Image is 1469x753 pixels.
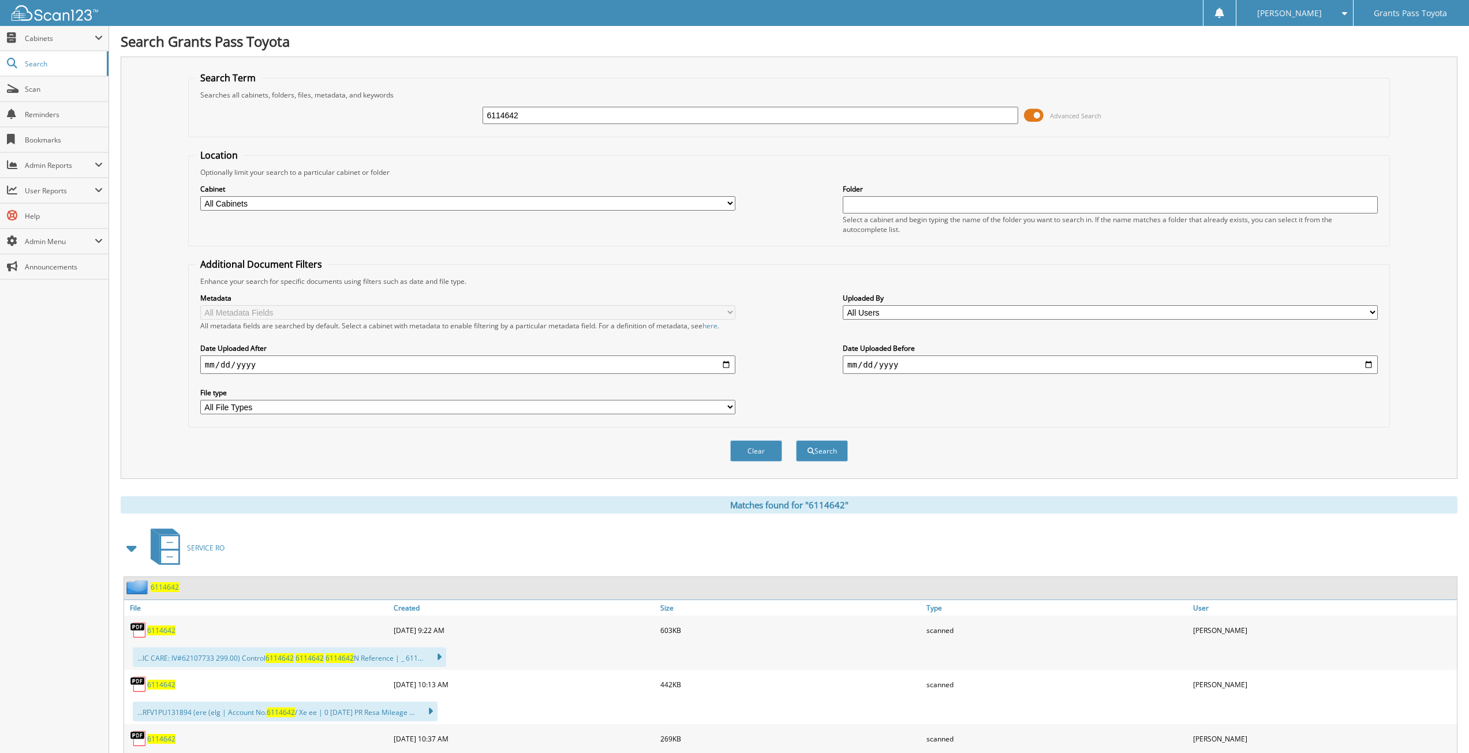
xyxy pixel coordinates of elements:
[1190,673,1457,696] div: [PERSON_NAME]
[130,730,147,747] img: PDF.png
[924,673,1190,696] div: scanned
[130,676,147,693] img: PDF.png
[25,211,103,221] span: Help
[195,149,244,162] legend: Location
[843,293,1378,303] label: Uploaded By
[126,580,151,594] img: folder2.png
[796,440,848,462] button: Search
[326,653,354,663] span: 6114642
[195,72,261,84] legend: Search Term
[296,653,324,663] span: 6114642
[843,215,1378,234] div: Select a cabinet and begin typing the name of the folder you want to search in. If the name match...
[12,5,98,21] img: scan123-logo-white.svg
[924,619,1190,642] div: scanned
[1190,600,1457,616] a: User
[200,388,735,398] label: File type
[200,355,735,374] input: start
[25,84,103,94] span: Scan
[133,647,446,667] div: ...IC CARE: IV#62107733 299.00) Control N Reference | _ 611...
[25,110,103,119] span: Reminders
[1257,10,1322,17] span: [PERSON_NAME]
[25,237,95,246] span: Admin Menu
[843,343,1378,353] label: Date Uploaded Before
[1050,111,1101,120] span: Advanced Search
[25,59,101,69] span: Search
[25,160,95,170] span: Admin Reports
[657,600,924,616] a: Size
[144,525,225,571] a: SERVICE RO
[147,625,175,635] a: 6114642
[151,582,179,592] a: 6114642
[1190,619,1457,642] div: [PERSON_NAME]
[843,184,1378,194] label: Folder
[843,355,1378,374] input: end
[730,440,782,462] button: Clear
[657,619,924,642] div: 603KB
[924,727,1190,750] div: scanned
[25,262,103,272] span: Announcements
[195,276,1384,286] div: Enhance your search for specific documents using filters such as date and file type.
[657,727,924,750] div: 269KB
[266,653,294,663] span: 6114642
[121,496,1457,514] div: Matches found for "6114642"
[147,734,175,744] a: 6114642
[147,680,175,690] a: 6114642
[25,186,95,196] span: User Reports
[195,90,1384,100] div: Searches all cabinets, folders, files, metadata, and keywords
[195,258,328,271] legend: Additional Document Filters
[121,32,1457,51] h1: Search Grants Pass Toyota
[187,543,225,553] span: SERVICE RO
[200,321,735,331] div: All metadata fields are searched by default. Select a cabinet with metadata to enable filtering b...
[130,621,147,639] img: PDF.png
[391,619,657,642] div: [DATE] 9:22 AM
[25,33,95,43] span: Cabinets
[200,293,735,303] label: Metadata
[702,321,717,331] a: here
[1190,727,1457,750] div: [PERSON_NAME]
[391,600,657,616] a: Created
[195,167,1384,177] div: Optionally limit your search to a particular cabinet or folder
[391,727,657,750] div: [DATE] 10:37 AM
[124,600,391,616] a: File
[391,673,657,696] div: [DATE] 10:13 AM
[133,702,438,721] div: ...RFV1PU131894 (ere (elg | Account No. / Xe ee | 0 [DATE] PR Resa Mileage ...
[267,707,295,717] span: 6114642
[657,673,924,696] div: 442KB
[200,184,735,194] label: Cabinet
[25,135,103,145] span: Bookmarks
[1374,10,1447,17] span: Grants Pass Toyota
[924,600,1190,616] a: Type
[200,343,735,353] label: Date Uploaded After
